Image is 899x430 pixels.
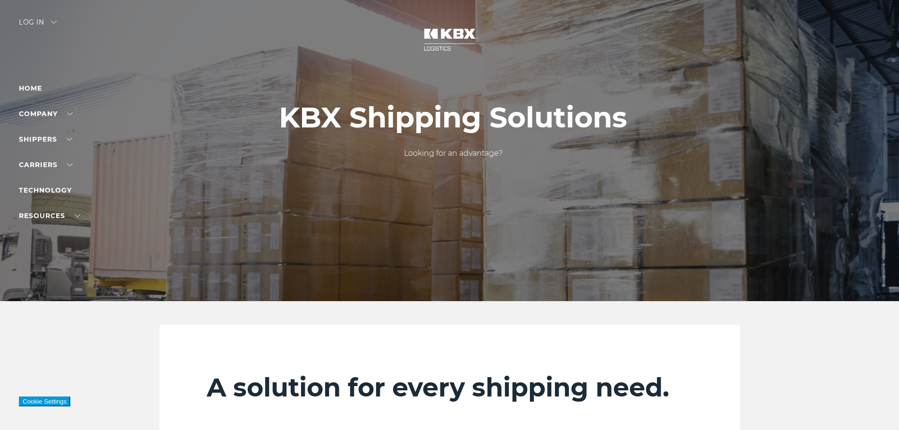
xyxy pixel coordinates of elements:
[51,21,57,24] img: arrow
[279,148,627,159] p: Looking for an advantage?
[19,186,72,194] a: Technology
[19,396,70,406] button: Cookie Settings
[19,19,57,33] div: Log in
[19,211,80,220] a: RESOURCES
[19,110,73,118] a: Company
[414,19,485,60] img: kbx logo
[207,372,693,403] h2: A solution for every shipping need.
[19,135,72,143] a: SHIPPERS
[19,160,73,169] a: Carriers
[19,84,42,93] a: Home
[279,101,627,134] h1: KBX Shipping Solutions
